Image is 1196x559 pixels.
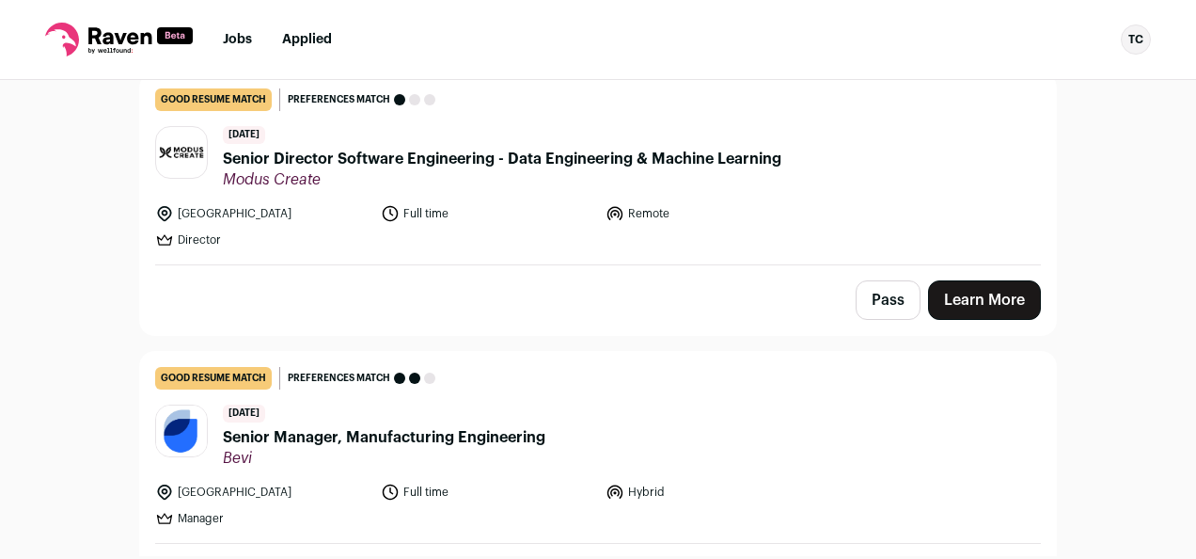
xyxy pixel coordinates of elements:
li: Full time [381,204,595,223]
li: Remote [606,204,820,223]
span: Senior Director Software Engineering - Data Engineering & Machine Learning [223,148,781,170]
a: good resume match Preferences match [DATE] Senior Director Software Engineering - Data Engineerin... [140,73,1056,264]
span: Senior Manager, Manufacturing Engineering [223,426,545,449]
span: Preferences match [288,90,390,109]
span: [DATE] [223,126,265,144]
button: Open dropdown [1121,24,1151,55]
div: good resume match [155,88,272,111]
span: Modus Create [223,170,781,189]
li: [GEOGRAPHIC_DATA] [155,204,370,223]
a: Learn More [928,280,1041,320]
button: Pass [856,280,921,320]
img: b7d1039dab99821a620efb55549bbaded13eaaf987d736ac0c37fc23a4b8527d [156,144,207,162]
li: Manager [155,509,370,528]
a: Applied [282,33,332,46]
div: TC [1121,24,1151,55]
img: 1e33b6b4d9f0f82fb4fdcb804885b83b23558a5cde2626cb37727ad0b995e3ab.jpg [156,406,207,456]
li: Full time [381,483,595,502]
li: Hybrid [606,483,820,502]
span: Preferences match [288,369,390,388]
div: good resume match [155,367,272,390]
a: Jobs [223,33,252,46]
li: Director [155,231,370,249]
li: [GEOGRAPHIC_DATA] [155,483,370,502]
span: Bevi [223,449,545,468]
span: [DATE] [223,405,265,423]
a: good resume match Preferences match [DATE] Senior Manager, Manufacturing Engineering Bevi [GEOGRA... [140,352,1056,543]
